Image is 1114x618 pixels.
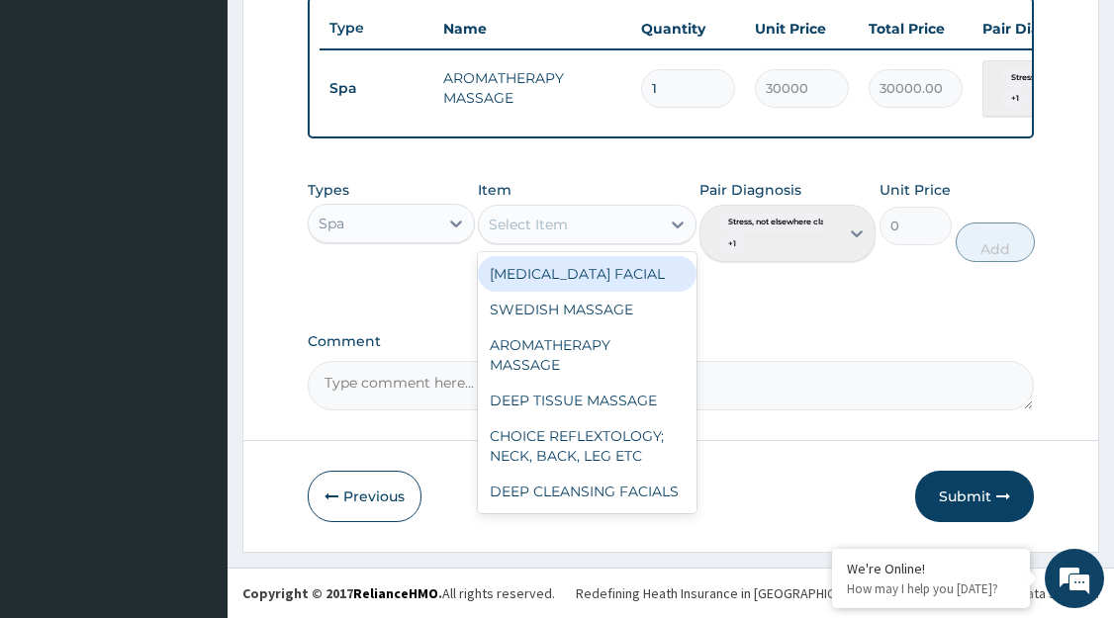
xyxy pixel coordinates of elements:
[478,256,696,292] div: [MEDICAL_DATA] FACIAL
[478,383,696,418] div: DEEP TISSUE MASSAGE
[478,327,696,383] div: AROMATHERAPY MASSAGE
[489,215,568,234] div: Select Item
[10,409,377,479] textarea: Type your message and hit 'Enter'
[847,560,1015,577] div: We're Online!
[242,584,442,602] strong: Copyright © 2017 .
[478,292,696,327] div: SWEDISH MASSAGE
[915,471,1034,522] button: Submit
[325,10,372,57] div: Minimize live chat window
[228,568,1114,618] footer: All rights reserved.
[115,184,273,384] span: We're online!
[320,10,433,46] th: Type
[745,9,859,48] th: Unit Price
[433,9,631,48] th: Name
[478,418,696,474] div: CHOICE REFLEXTOLOGY; NECK, BACK, LEG ETC
[576,583,1099,603] div: Redefining Heath Insurance in [GEOGRAPHIC_DATA] using Telemedicine and Data Science!
[37,99,80,148] img: d_794563401_company_1708531726252_794563401
[308,471,421,522] button: Previous
[859,9,973,48] th: Total Price
[478,474,696,509] div: DEEP CLEANSING FACIALS
[956,222,1035,262] button: Add
[433,58,631,118] td: AROMATHERAPY MASSAGE
[880,180,951,200] label: Unit Price
[319,214,344,233] div: Spa
[699,180,801,200] label: Pair Diagnosis
[320,70,433,107] td: Spa
[308,182,349,199] label: Types
[353,584,438,602] a: RelianceHMO
[847,580,1015,597] p: How may I help you today?
[631,9,745,48] th: Quantity
[478,180,511,200] label: Item
[103,111,332,136] div: Chat with us now
[308,333,1034,350] label: Comment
